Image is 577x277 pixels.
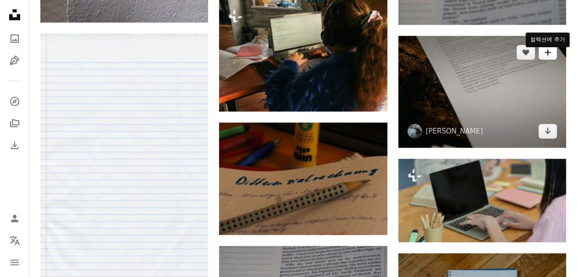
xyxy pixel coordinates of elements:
a: 일러스트 [5,51,24,70]
a: 컬렉션 [5,114,24,133]
a: 다운로드 내역 [5,136,24,155]
img: 젊은 여대생이 도서관에서 노트북으로 녹화하면서 에세이를 작성하고 있다 [398,159,566,242]
a: 한 소녀가 헤드폰을 끼고 노트북에서 공부하고 있습니다. [219,51,387,60]
img: Annie Spratt의 프로필로 이동 [407,124,422,138]
button: 메뉴 [5,253,24,271]
a: 홈 — Unsplash [5,6,24,26]
a: 다운로드 [539,124,557,138]
a: 종이 위에 놓인 펜 [219,174,387,183]
a: 젊은 여대생이 도서관에서 노트북으로 녹화하면서 에세이를 작성하고 있다 [398,196,566,205]
button: 언어 [5,231,24,249]
img: 종이 위에 놓인 펜 [219,122,387,235]
img: 검은 색과 갈색 화강암 테이블에 흰색 프린터 용지 [398,36,566,148]
a: 사진 [5,29,24,48]
div: 컬렉션에 추가 [526,33,570,47]
a: 검은 색과 갈색 화강암 테이블에 흰색 프린터 용지 [398,87,566,95]
a: 빨간 줄이 그어진 종이 한 장 [40,156,208,164]
a: 로그인 / 가입 [5,209,24,227]
a: 탐색 [5,92,24,111]
button: 좋아요 [517,45,535,60]
a: [PERSON_NAME] [426,127,483,136]
button: 컬렉션에 추가 [539,45,557,60]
